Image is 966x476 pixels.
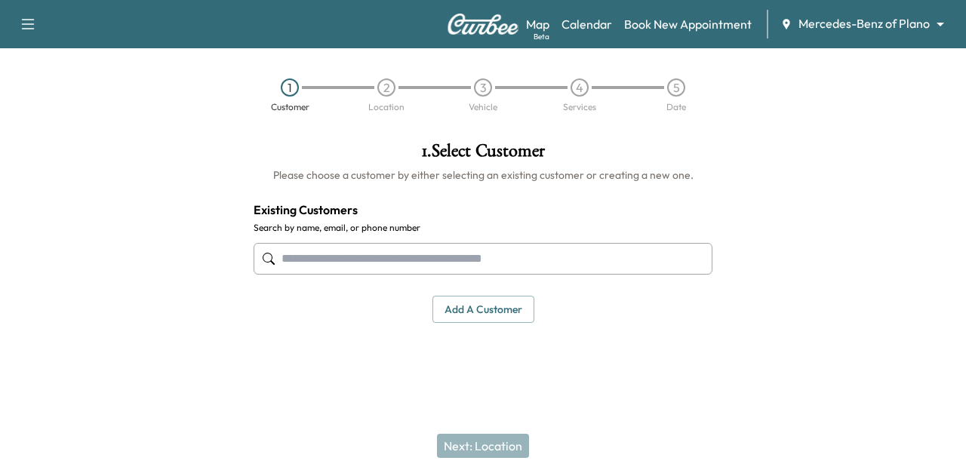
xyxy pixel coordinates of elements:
h6: Please choose a customer by either selecting an existing customer or creating a new one. [254,167,712,183]
label: Search by name, email, or phone number [254,222,712,234]
div: 3 [474,78,492,97]
div: 1 [281,78,299,97]
h1: 1 . Select Customer [254,142,712,167]
h4: Existing Customers [254,201,712,219]
div: Beta [534,31,549,42]
a: Calendar [561,15,612,33]
img: Curbee Logo [447,14,519,35]
div: Customer [271,103,309,112]
span: Mercedes-Benz of Plano [798,15,930,32]
a: MapBeta [526,15,549,33]
div: Services [563,103,596,112]
div: 2 [377,78,395,97]
div: 4 [571,78,589,97]
div: Vehicle [469,103,497,112]
div: 5 [667,78,685,97]
div: Location [368,103,405,112]
div: Date [666,103,686,112]
a: Book New Appointment [624,15,752,33]
button: Add a customer [432,296,534,324]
